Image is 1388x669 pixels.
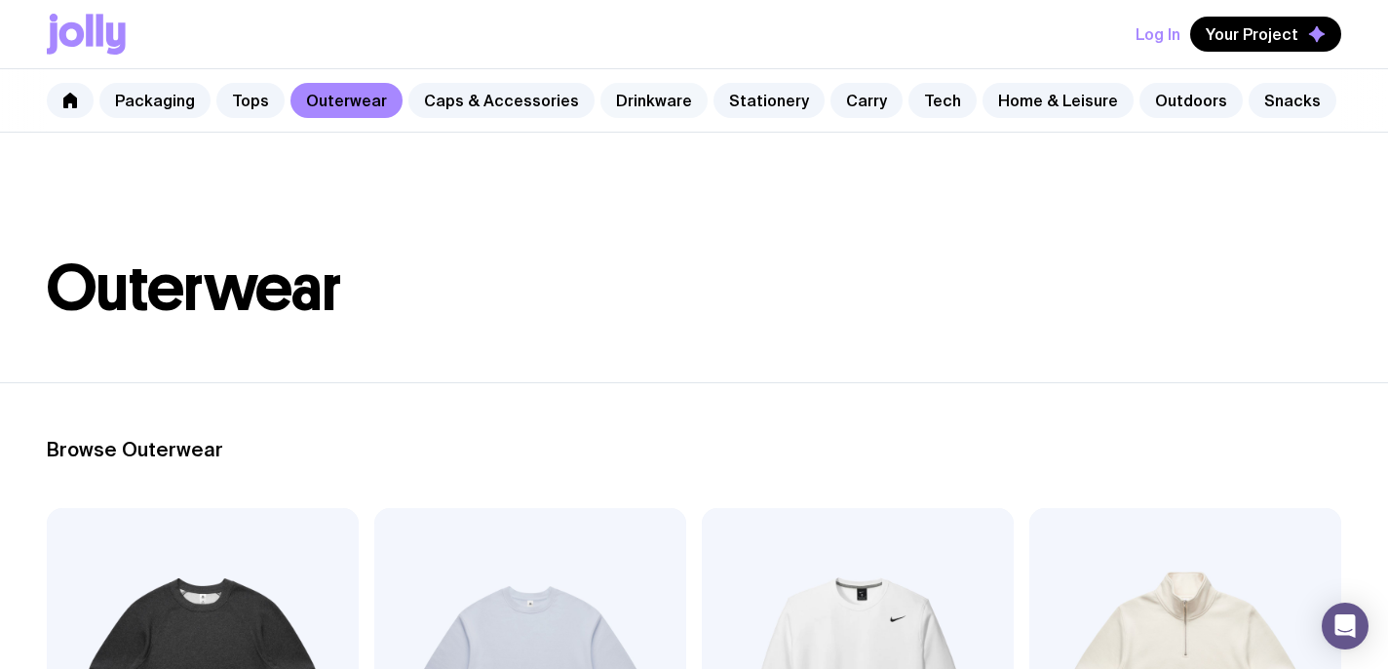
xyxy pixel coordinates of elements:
[830,83,903,118] a: Carry
[216,83,285,118] a: Tops
[408,83,595,118] a: Caps & Accessories
[1136,17,1180,52] button: Log In
[908,83,977,118] a: Tech
[983,83,1134,118] a: Home & Leisure
[47,257,1341,320] h1: Outerwear
[1206,24,1298,44] span: Your Project
[47,438,1341,461] h2: Browse Outerwear
[1139,83,1243,118] a: Outdoors
[713,83,825,118] a: Stationery
[1190,17,1341,52] button: Your Project
[1249,83,1336,118] a: Snacks
[1322,603,1369,649] div: Open Intercom Messenger
[290,83,403,118] a: Outerwear
[99,83,211,118] a: Packaging
[600,83,708,118] a: Drinkware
